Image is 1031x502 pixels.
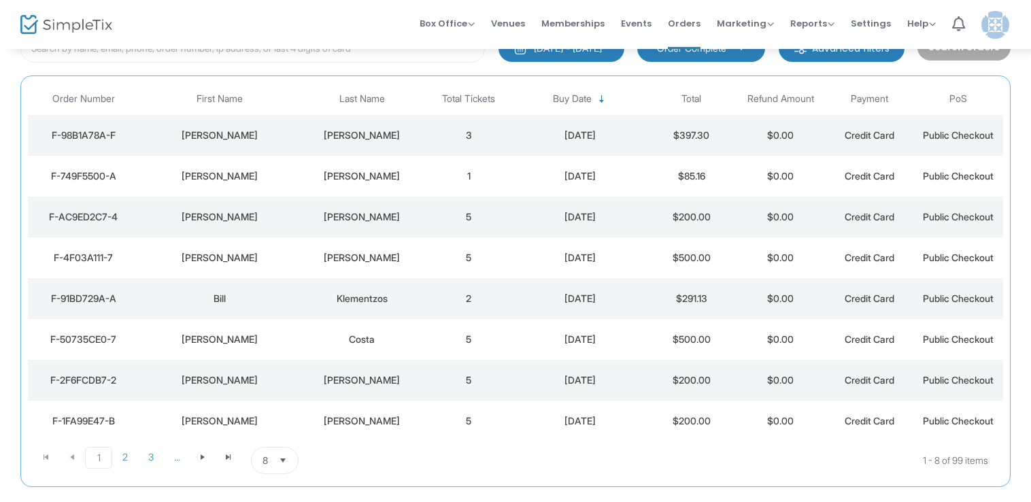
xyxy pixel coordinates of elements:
[736,237,825,278] td: $0.00
[668,6,700,41] span: Orders
[143,333,297,346] div: Catherine
[273,448,292,473] button: Select
[143,129,297,142] div: Danielle
[138,447,164,467] span: Page 3
[190,447,216,467] span: Go to the next page
[923,170,994,182] span: Public Checkout
[923,374,994,386] span: Public Checkout
[216,447,241,467] span: Go to the last page
[491,6,525,41] span: Venues
[303,169,420,183] div: L Kelly
[31,414,136,428] div: F-1FA99E47-B
[647,401,736,441] td: $200.00
[197,452,208,463] span: Go to the next page
[517,210,643,224] div: 8/11/2025
[541,6,605,41] span: Memberships
[596,94,607,105] span: Sortable
[424,156,513,197] td: 1
[647,278,736,319] td: $291.13
[31,373,136,387] div: F-2F6FCDB7-2
[303,373,420,387] div: Kielty
[143,251,297,265] div: Lori
[143,373,297,387] div: Brian
[845,374,894,386] span: Credit Card
[517,251,643,265] div: 8/11/2025
[907,17,936,30] span: Help
[517,333,643,346] div: 8/11/2025
[736,401,825,441] td: $0.00
[736,360,825,401] td: $0.00
[263,454,268,467] span: 8
[517,373,643,387] div: 8/11/2025
[143,414,297,428] div: Amy
[517,169,643,183] div: 8/11/2025
[303,414,420,428] div: Dykstra
[923,292,994,304] span: Public Checkout
[303,292,420,305] div: Klementzos
[424,319,513,360] td: 5
[647,360,736,401] td: $200.00
[790,17,834,30] span: Reports
[845,252,894,263] span: Credit Card
[31,169,136,183] div: F-749F5500-A
[517,292,643,305] div: 8/11/2025
[647,156,736,197] td: $85.16
[845,333,894,345] span: Credit Card
[164,447,190,467] span: Page 4
[517,129,643,142] div: 8/11/2025
[923,252,994,263] span: Public Checkout
[851,93,888,105] span: Payment
[736,115,825,156] td: $0.00
[424,278,513,319] td: 2
[923,333,994,345] span: Public Checkout
[420,17,475,30] span: Box Office
[949,93,967,105] span: PoS
[553,93,592,105] span: Buy Date
[647,237,736,278] td: $500.00
[303,333,420,346] div: Costa
[424,197,513,237] td: 5
[223,452,234,463] span: Go to the last page
[143,292,297,305] div: Bill
[303,210,420,224] div: Hanchett
[31,292,136,305] div: F-91BD729A-A
[736,156,825,197] td: $0.00
[732,41,751,56] button: Select
[434,447,988,474] kendo-pager-info: 1 - 8 of 99 items
[717,17,774,30] span: Marketing
[647,197,736,237] td: $200.00
[52,93,115,105] span: Order Number
[647,83,736,115] th: Total
[424,83,513,115] th: Total Tickets
[143,210,297,224] div: John
[845,292,894,304] span: Credit Card
[517,414,643,428] div: 8/11/2025
[31,251,136,265] div: F-4F03A111-7
[28,83,1003,441] div: Data table
[143,169,297,183] div: Cheryl
[845,129,894,141] span: Credit Card
[424,401,513,441] td: 5
[303,129,420,142] div: Taylor
[424,115,513,156] td: 3
[845,170,894,182] span: Credit Card
[736,83,825,115] th: Refund Amount
[424,360,513,401] td: 5
[303,251,420,265] div: Adams
[647,115,736,156] td: $397.30
[845,415,894,426] span: Credit Card
[736,278,825,319] td: $0.00
[31,333,136,346] div: F-50735CE0-7
[339,93,385,105] span: Last Name
[31,210,136,224] div: F-AC9ED2C7-4
[424,237,513,278] td: 5
[85,447,112,469] span: Page 1
[851,6,891,41] span: Settings
[736,197,825,237] td: $0.00
[112,447,138,467] span: Page 2
[621,6,652,41] span: Events
[923,211,994,222] span: Public Checkout
[647,319,736,360] td: $500.00
[923,415,994,426] span: Public Checkout
[31,129,136,142] div: F-98B1A78A-F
